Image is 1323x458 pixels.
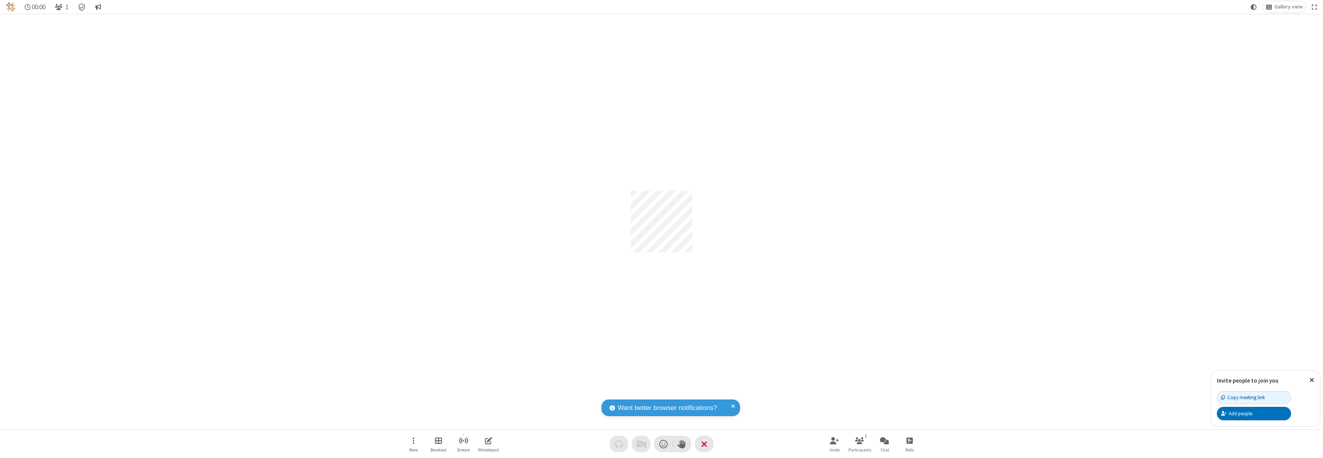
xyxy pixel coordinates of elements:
button: Fullscreen [1309,1,1320,13]
span: Chat [880,448,889,452]
span: Invite [830,448,840,452]
button: End or leave meeting [695,436,713,452]
button: Open shared whiteboard [477,433,500,455]
button: Start streaming [452,433,475,455]
span: More [409,448,418,452]
button: Conversation [92,1,104,13]
span: Breakout [430,448,447,452]
button: Raise hand [673,436,691,452]
button: Video [632,436,650,452]
span: Polls [905,448,914,452]
button: Open participant list [848,433,871,455]
button: Close popover [1304,371,1320,390]
button: Open poll [898,433,921,455]
span: Gallery view [1275,4,1303,10]
button: Open chat [873,433,896,455]
button: Change layout [1263,1,1306,13]
span: 1 [65,3,68,11]
button: Copy meeting link [1217,391,1291,404]
div: Meeting details Encryption enabled [75,1,89,13]
div: 1 [863,433,869,440]
span: Stream [457,448,470,452]
span: 00:00 [32,3,45,11]
button: Open participant list [52,1,72,13]
img: QA Selenium DO NOT DELETE OR CHANGE [6,2,15,12]
button: Manage Breakout Rooms [427,433,450,455]
span: Want better browser notifications? [618,403,717,413]
div: Copy meeting link [1221,394,1265,401]
button: Using system theme [1248,1,1260,13]
span: Whiteboard [478,448,499,452]
button: Open menu [402,433,425,455]
button: Add people [1217,407,1291,420]
button: Send a reaction [654,436,673,452]
button: Audio problem - check your Internet connection or call by phone [610,436,628,452]
span: Participants [848,448,871,452]
div: Timer [22,1,49,13]
label: Invite people to join you [1217,377,1278,384]
button: Invite participants (⌘+Shift+I) [823,433,846,455]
